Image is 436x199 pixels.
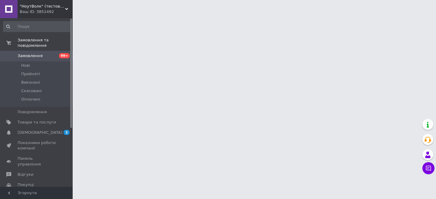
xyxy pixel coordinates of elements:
[64,130,70,135] span: 2
[18,156,56,167] span: Панель управління
[21,80,40,85] span: Виконані
[18,109,47,115] span: Повідомлення
[20,4,65,9] span: "НоутВолк" (тестова компанія, Sites&Chat)
[18,120,56,125] span: Товари та послуги
[18,53,43,59] span: Замовлення
[18,182,34,188] span: Покупці
[18,172,33,177] span: Відгуки
[59,53,70,58] span: 99+
[21,63,30,68] span: Нові
[18,37,73,48] span: Замовлення та повідомлення
[21,71,40,77] span: Прийняті
[3,21,71,32] input: Пошук
[20,9,73,14] div: Ваш ID: 3851492
[18,130,62,135] span: [DEMOGRAPHIC_DATA]
[21,88,42,94] span: Скасовані
[18,140,56,151] span: Показники роботи компанії
[422,162,434,174] button: Чат з покупцем
[21,97,40,102] span: Оплачені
